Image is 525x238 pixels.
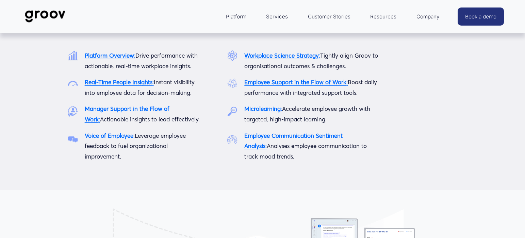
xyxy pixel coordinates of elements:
a: Platform Overview: [85,52,135,59]
a: folder dropdown [367,9,400,25]
strong: Employee Communication Sentiment Analysis [244,132,343,150]
p: Leverage employee feedback to fuel organizational improvement. [85,131,201,162]
a: Services [263,9,291,25]
p: Actionable insights to lead effectively. [85,104,201,124]
strong: Voice of Employee [85,132,133,139]
a: folder dropdown [413,9,443,25]
p: Accelerate employee growth with targeted, high-impact learning. [244,104,380,124]
span: Company [416,12,440,21]
p: Analyses employee communication to track mood trends. [244,131,380,162]
a: folder dropdown [223,9,250,25]
strong: Manager Support in the Flow of Work [85,105,169,123]
a: Employee Communication Sentiment Analysis: [244,132,343,150]
a: Real-Time People Insights: [85,78,154,86]
p: Boost daily performance with integrated support tools. [244,77,380,98]
span: Resources [370,12,396,21]
a: Book a demo [458,8,504,26]
a: Employee Support in the Flow of Work: [244,78,348,86]
strong: Employee Support in the Flow of Work [244,78,346,86]
p: Tightly align Groov to organisational outcomes & challenges. [244,50,380,71]
strong: Microlearning [244,105,281,112]
strong: Real-Time People Insights [85,78,152,86]
a: Microlearning: [244,105,282,112]
a: Voice of Employee: [85,132,135,139]
a: Manager Support in the Flow of Work: [85,105,169,123]
p: Instant visibility into employee data for decision-making. [85,77,201,98]
strong: Platform Overview [85,52,134,59]
img: Groov | Workplace Science Platform | Unlock Performance | Drive Results [21,5,69,28]
a: Workplace Science Strategy: [244,52,320,59]
p: Drive performance with actionable, real-time workplace insights. [85,50,201,71]
a: Customer Stories [305,9,354,25]
span: Platform [226,12,246,21]
strong: Workplace Science Strategy [244,52,319,59]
